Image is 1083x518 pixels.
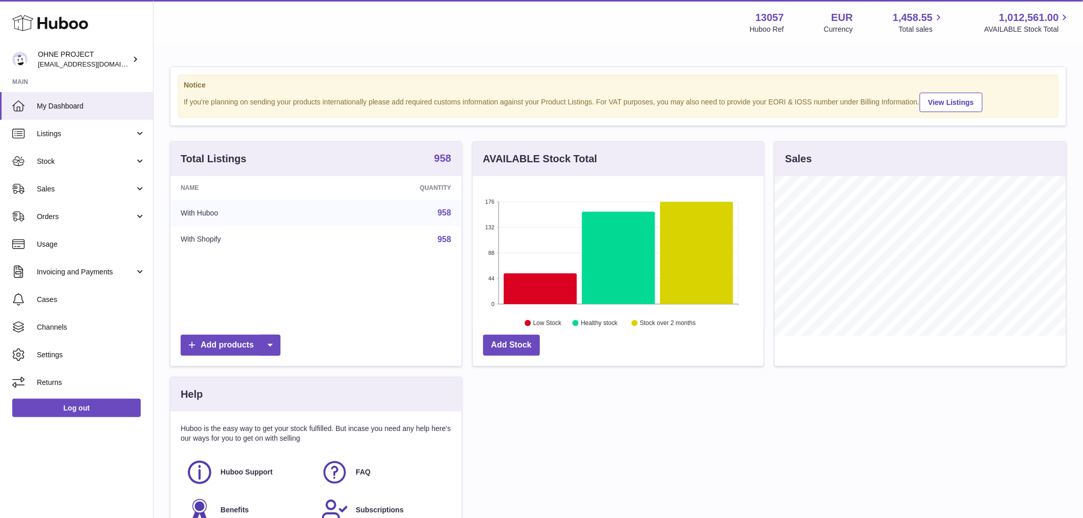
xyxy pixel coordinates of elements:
[491,301,494,307] text: 0
[37,322,145,332] span: Channels
[221,467,273,477] span: Huboo Support
[581,320,618,327] text: Healthy stock
[181,424,451,443] p: Huboo is the easy way to get your stock fulfilled. But incase you need any help here's our ways f...
[785,152,812,166] h3: Sales
[181,152,247,166] h3: Total Listings
[170,200,328,226] td: With Huboo
[184,91,1053,112] div: If you're planning on sending your products internationally please add required customs informati...
[186,459,311,486] a: Huboo Support
[984,11,1071,34] a: 1,012,561.00 AVAILABLE Stock Total
[485,224,494,230] text: 132
[755,11,784,25] strong: 13057
[438,208,451,217] a: 958
[893,11,933,25] span: 1,458.55
[488,250,494,256] text: 88
[483,152,597,166] h3: AVAILABLE Stock Total
[37,378,145,387] span: Returns
[181,335,280,356] a: Add products
[533,320,562,327] text: Low Stock
[221,505,249,515] span: Benefits
[37,240,145,249] span: Usage
[640,320,696,327] text: Stock over 2 months
[37,212,135,222] span: Orders
[170,226,328,253] td: With Shopify
[37,184,135,194] span: Sales
[328,176,462,200] th: Quantity
[37,129,135,139] span: Listings
[899,25,944,34] span: Total sales
[321,459,446,486] a: FAQ
[483,335,540,356] a: Add Stock
[893,11,945,34] a: 1,458.55 Total sales
[184,80,1053,90] strong: Notice
[170,176,328,200] th: Name
[38,60,150,68] span: [EMAIL_ADDRESS][DOMAIN_NAME]
[37,101,145,111] span: My Dashboard
[750,25,784,34] div: Huboo Ref
[37,157,135,166] span: Stock
[37,295,145,305] span: Cases
[434,153,451,165] a: 958
[37,350,145,360] span: Settings
[356,467,371,477] span: FAQ
[488,275,494,282] text: 44
[12,399,141,417] a: Log out
[824,25,853,34] div: Currency
[984,25,1071,34] span: AVAILABLE Stock Total
[831,11,853,25] strong: EUR
[181,387,203,401] h3: Help
[485,199,494,205] text: 176
[12,52,28,67] img: internalAdmin-13057@internal.huboo.com
[356,505,403,515] span: Subscriptions
[434,153,451,163] strong: 958
[438,235,451,244] a: 958
[920,93,983,112] a: View Listings
[37,267,135,277] span: Invoicing and Payments
[38,50,130,69] div: OHNE PROJECT
[999,11,1059,25] span: 1,012,561.00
